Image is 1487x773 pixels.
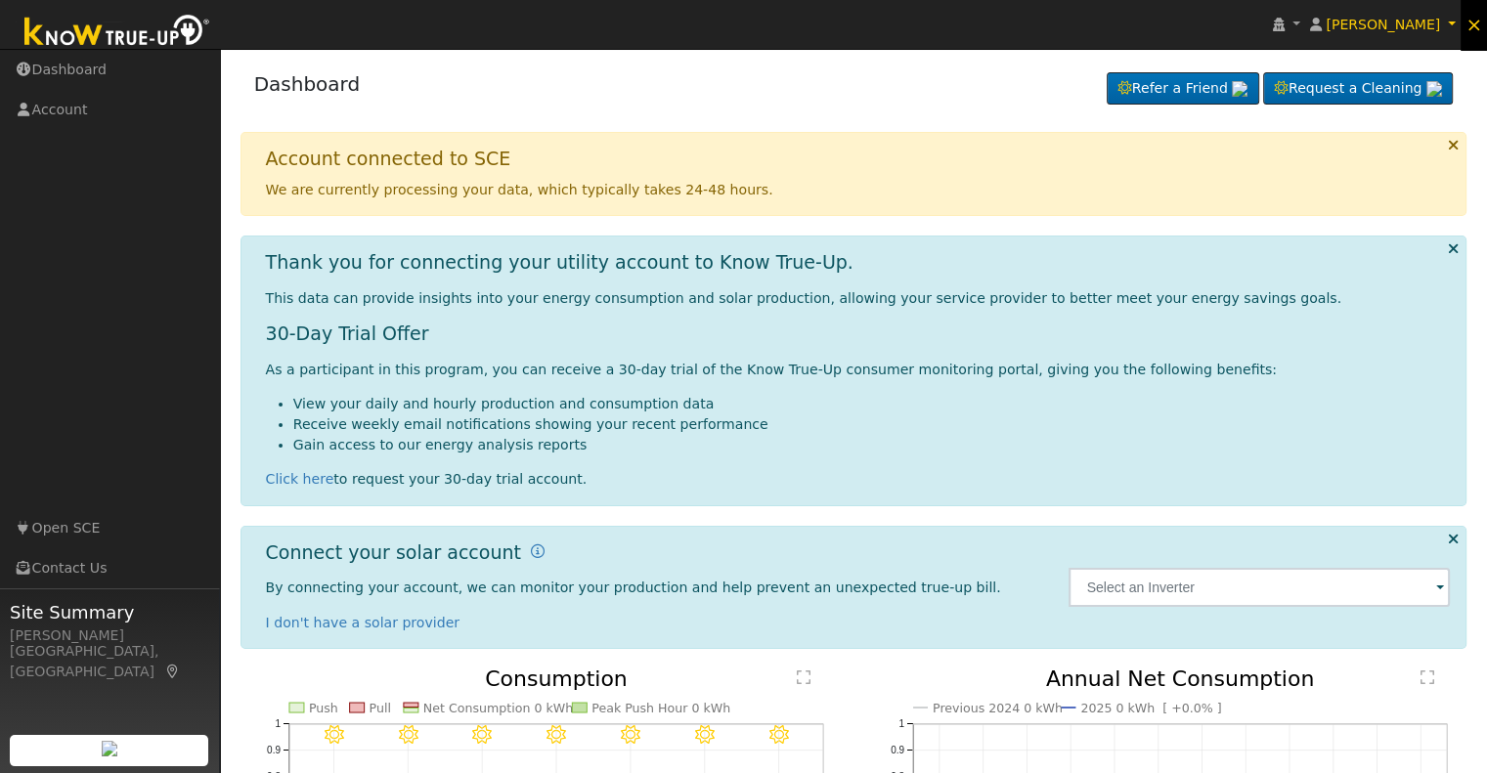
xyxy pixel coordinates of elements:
a: Refer a Friend [1107,72,1259,106]
h1: 30-Day Trial Offer [266,322,1451,345]
text: Annual Net Consumption [1046,666,1315,691]
div: [GEOGRAPHIC_DATA], [GEOGRAPHIC_DATA] [10,641,209,682]
i: 8/22 - Clear [621,724,640,744]
text:  [797,669,810,685]
text:  [1421,669,1434,685]
img: retrieve [1426,81,1442,97]
img: retrieve [1232,81,1247,97]
h1: Thank you for connecting your utility account to Know True-Up. [266,251,853,274]
span: × [1465,13,1482,36]
div: to request your 30-day trial account. [266,469,1451,490]
a: I don't have a solar provider [266,615,460,630]
i: 8/21 - Clear [547,724,566,744]
a: Map [164,664,182,679]
a: Dashboard [254,72,361,96]
h1: Connect your solar account [266,541,521,564]
input: Select an Inverter [1069,568,1450,607]
i: 8/19 - Clear [398,724,417,744]
text: Peak Push Hour 0 kWh [591,701,730,715]
span: By connecting your account, we can monitor your production and help prevent an unexpected true-up... [266,580,1001,595]
span: We are currently processing your data, which typically takes 24-48 hours. [266,182,773,197]
text: Push [309,701,338,715]
p: As a participant in this program, you can receive a 30-day trial of the Know True-Up consumer mon... [266,360,1451,380]
text: 1 [898,718,904,729]
img: retrieve [102,741,117,756]
img: Know True-Up [15,11,220,55]
i: 8/23 - Clear [695,724,715,744]
text: 0.9 [267,744,281,754]
span: This data can provide insights into your energy consumption and solar production, allowing your s... [266,290,1341,306]
text: Pull [369,701,390,715]
text: 0.9 [891,744,904,754]
li: Gain access to our energy analysis reports [293,435,1451,455]
h1: Account connected to SCE [266,148,511,170]
li: Receive weekly email notifications showing your recent performance [293,414,1451,435]
span: [PERSON_NAME] [1326,17,1440,32]
text: Consumption [485,666,628,691]
text: 1 [275,718,281,729]
div: [PERSON_NAME] [10,625,209,646]
span: Site Summary [10,599,209,625]
a: Request a Cleaning [1263,72,1453,106]
a: Click here [266,471,334,487]
text: Previous 2024 0 kWh [933,701,1063,715]
i: 8/20 - Clear [472,724,492,744]
i: 8/18 - Clear [324,724,343,744]
text: 2025 0 kWh [ +0.0% ] [1080,701,1221,715]
li: View your daily and hourly production and consumption data [293,394,1451,414]
i: 8/24 - Clear [769,724,789,744]
text: Net Consumption 0 kWh [423,701,573,715]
